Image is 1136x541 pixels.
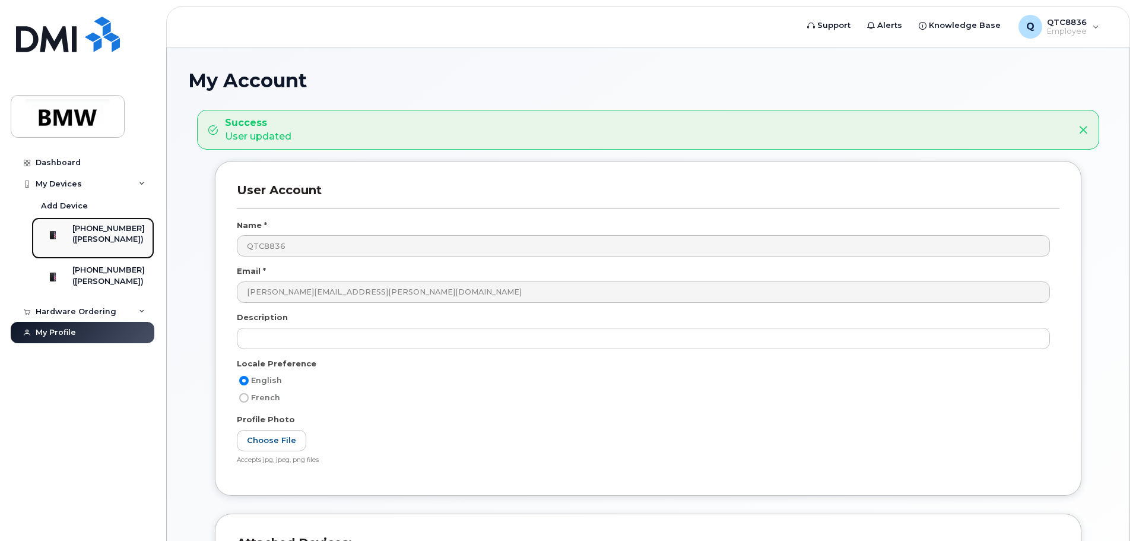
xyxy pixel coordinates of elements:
[225,116,291,130] strong: Success
[799,14,859,37] a: Support
[1047,27,1087,36] span: Employee
[237,414,295,425] label: Profile Photo
[239,393,249,403] input: French
[1047,17,1087,27] span: QTC8836
[188,70,1108,91] h1: My Account
[237,183,1059,208] h3: User Account
[1010,15,1108,39] div: QTC8836
[910,14,1009,37] a: Knowledge Base
[1084,489,1127,532] iframe: Messenger Launcher
[237,312,288,323] label: Description
[251,376,282,385] span: English
[817,20,851,31] span: Support
[877,20,902,31] span: Alerts
[239,376,249,385] input: English
[237,430,306,452] label: Choose File
[237,265,266,277] label: Email *
[225,116,291,144] div: User updated
[237,358,316,369] label: Locale Preference
[237,220,267,231] label: Name *
[859,14,910,37] a: Alerts
[929,20,1001,31] span: Knowledge Base
[237,456,1050,465] div: Accepts jpg, jpeg, png files
[1026,20,1035,34] span: Q
[251,393,280,402] span: French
